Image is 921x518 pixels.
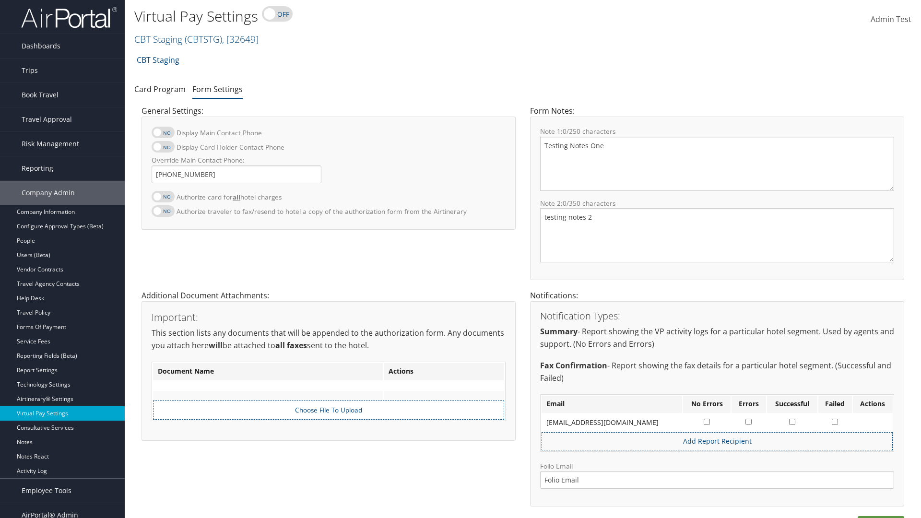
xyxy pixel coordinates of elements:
[152,313,506,322] h3: Important:
[540,360,607,371] strong: Fax Confirmation
[134,290,523,450] div: Additional Document Attachments:
[152,155,321,165] label: Override Main Contact Phone:
[158,405,499,415] label: Choose File To Upload
[853,396,893,413] th: Actions
[22,83,59,107] span: Book Travel
[22,107,72,131] span: Travel Approval
[683,396,731,413] th: No Errors
[871,5,911,35] a: Admin Test
[871,14,911,24] span: Admin Test
[134,6,652,26] h1: Virtual Pay Settings
[540,471,894,489] input: Folio Email
[177,202,467,220] label: Authorize traveler to fax/resend to hotel a copy of the authorization form from the Airtinerary
[22,156,53,180] span: Reporting
[152,327,506,352] p: This section lists any documents that will be appended to the authorization form. Any documents y...
[523,290,911,516] div: Notifications:
[275,340,307,351] strong: all faxes
[767,396,817,413] th: Successful
[22,132,79,156] span: Risk Management
[542,414,682,431] td: [EMAIL_ADDRESS][DOMAIN_NAME]
[540,137,894,191] textarea: Testing Notes One
[683,436,752,446] a: Add Report Recipient
[22,34,60,58] span: Dashboards
[563,127,567,136] span: 0
[222,33,259,46] span: , [ 32649 ]
[134,105,523,239] div: General Settings:
[177,124,262,141] label: Display Main Contact Phone
[523,105,911,290] div: Form Notes:
[177,188,282,206] label: Authorize card for hotel charges
[540,127,894,136] label: Note 1: /250 characters
[540,326,894,350] p: - Report showing the VP activity logs for a particular hotel segment. Used by agents and support....
[134,33,259,46] a: CBT Staging
[185,33,222,46] span: ( CBTSTG )
[22,181,75,205] span: Company Admin
[542,396,682,413] th: Email
[22,59,38,82] span: Trips
[137,50,179,70] a: CBT Staging
[540,360,894,384] p: - Report showing the fax details for a particular hotel segment. (Successful and Failed)
[818,396,852,413] th: Failed
[192,84,243,94] a: Form Settings
[732,396,766,413] th: Errors
[563,199,567,208] span: 0
[540,199,894,208] label: Note 2: /350 characters
[153,363,383,380] th: Document Name
[177,138,284,156] label: Display Card Holder Contact Phone
[21,6,117,29] img: airportal-logo.png
[384,363,504,380] th: Actions
[134,84,186,94] a: Card Program
[233,192,240,201] strong: all
[22,479,71,503] span: Employee Tools
[209,340,223,351] strong: will
[540,461,894,489] label: Folio Email
[540,208,894,262] textarea: testing notes 2
[540,311,894,321] h3: Notification Types:
[540,326,578,337] strong: Summary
